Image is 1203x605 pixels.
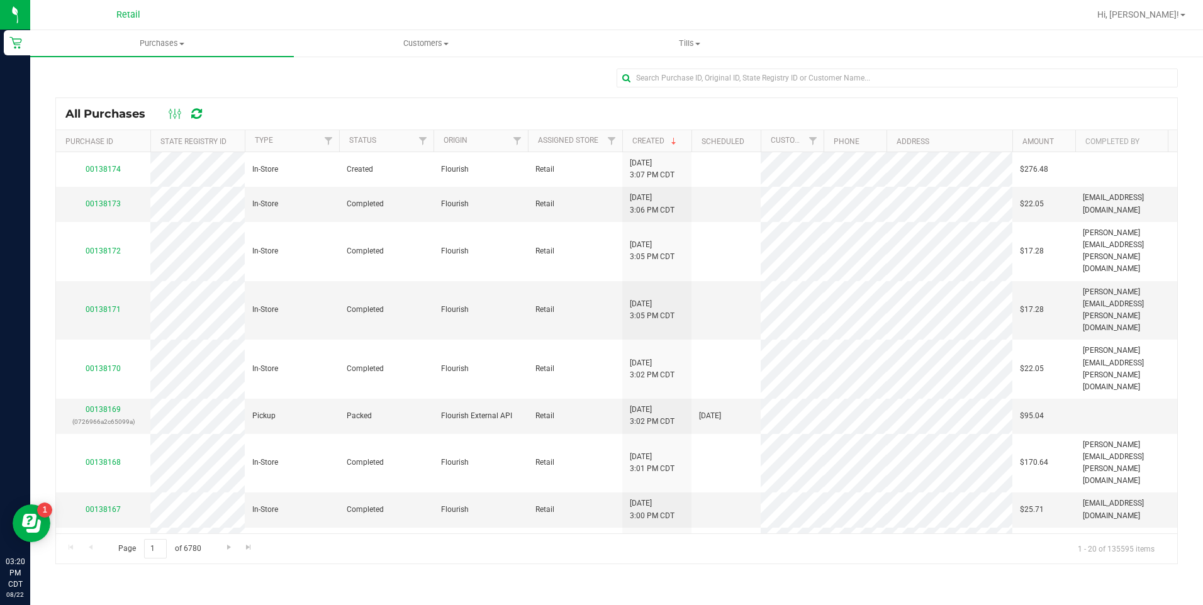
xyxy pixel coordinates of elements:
span: [DATE] 3:02 PM CDT [630,357,674,381]
span: [EMAIL_ADDRESS][DOMAIN_NAME] [1083,192,1162,216]
span: $170.64 [1020,457,1048,469]
span: Flourish [441,504,469,516]
span: In-Store [252,304,278,316]
span: Retail [535,363,554,375]
a: Status [349,136,376,145]
span: [DATE] 3:02 PM CDT [630,404,674,428]
span: Pickup [252,410,276,422]
span: $22.05 [1020,363,1044,375]
span: In-Store [252,504,278,516]
span: Customers [294,38,557,49]
span: In-Store [252,198,278,210]
p: 08/22 [6,590,25,599]
span: $276.48 [1020,164,1048,175]
span: Created [347,164,373,175]
span: [PERSON_NAME][EMAIL_ADDRESS][PERSON_NAME][DOMAIN_NAME] [1083,286,1162,335]
a: 00138168 [86,458,121,467]
span: Flourish [441,164,469,175]
a: Filter [507,130,528,152]
span: Hi, [PERSON_NAME]! [1097,9,1179,19]
span: [EMAIL_ADDRESS][DOMAIN_NAME] [1083,497,1162,521]
iframe: Resource center [13,504,50,542]
span: [DATE] 3:06 PM CDT [630,192,674,216]
span: All Purchases [65,107,158,121]
a: Go to the last page [240,539,258,556]
a: Tills [558,30,822,57]
span: $17.28 [1020,245,1044,257]
span: Completed [347,504,384,516]
a: 00138170 [86,364,121,373]
span: Flourish External API [441,410,512,422]
span: [PERSON_NAME][EMAIL_ADDRESS][PERSON_NAME][DOMAIN_NAME] [1083,227,1162,275]
a: 00138173 [86,199,121,208]
a: 00138174 [86,165,121,174]
p: 03:20 PM CDT [6,556,25,590]
span: [DATE] 3:07 PM CDT [630,157,674,181]
span: Retail [535,164,554,175]
span: In-Store [252,457,278,469]
a: Filter [318,130,339,152]
th: Completed By [1075,130,1170,152]
a: Customers [294,30,557,57]
a: Customer [771,136,810,145]
span: [DATE] [699,410,721,422]
a: Origin [444,136,467,145]
span: In-Store [252,164,278,175]
span: Completed [347,245,384,257]
a: 00138172 [86,247,121,255]
span: Completed [347,457,384,469]
span: Completed [347,363,384,375]
span: Flourish [441,245,469,257]
span: Page of 6780 [108,539,211,558]
a: Type [255,136,273,145]
span: [PERSON_NAME][EMAIL_ADDRESS][PERSON_NAME][DOMAIN_NAME] [1083,533,1162,581]
a: Purchase ID [65,137,113,146]
span: $17.28 [1020,304,1044,316]
a: Phone [834,137,859,146]
span: Retail [535,457,554,469]
span: [DATE] 3:01 PM CDT [630,451,674,475]
span: Flourish [441,457,469,469]
a: Purchases [30,30,294,57]
a: Amount [1022,137,1054,146]
span: In-Store [252,245,278,257]
a: Filter [803,130,824,152]
a: Created [632,136,679,145]
span: [PERSON_NAME][EMAIL_ADDRESS][PERSON_NAME][DOMAIN_NAME] [1083,439,1162,487]
p: (0726966a2c65099a) [64,416,143,428]
span: Retail [535,304,554,316]
span: Retail [535,410,554,422]
span: Retail [535,198,554,210]
span: Packed [347,410,372,422]
span: Completed [347,304,384,316]
inline-svg: Retail [9,36,22,49]
span: Purchases [30,38,294,49]
a: Filter [601,130,622,152]
a: 00138169 [86,405,121,414]
span: [DATE] 3:05 PM CDT [630,239,674,263]
span: Completed [347,198,384,210]
span: Tills [559,38,821,49]
a: Assigned Store [538,136,598,145]
input: 1 [144,539,167,558]
span: [DATE] 3:00 PM CDT [630,497,674,521]
iframe: Resource center unread badge [37,502,52,518]
a: 00138167 [86,505,121,514]
span: $25.71 [1020,504,1044,516]
input: Search Purchase ID, Original ID, State Registry ID or Customer Name... [617,69,1178,87]
a: State Registry ID [160,137,227,146]
span: Flourish [441,304,469,316]
a: 00138171 [86,305,121,314]
span: Flourish [441,363,469,375]
a: Filter [413,130,434,152]
span: $22.05 [1020,198,1044,210]
span: Flourish [441,198,469,210]
span: [PERSON_NAME][EMAIL_ADDRESS][PERSON_NAME][DOMAIN_NAME] [1083,345,1162,393]
a: Go to the next page [220,539,238,556]
a: Address [897,137,929,146]
span: Retail [116,9,140,20]
a: Scheduled [702,137,744,146]
span: [DATE] 3:05 PM CDT [630,298,674,322]
span: Retail [535,504,554,516]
